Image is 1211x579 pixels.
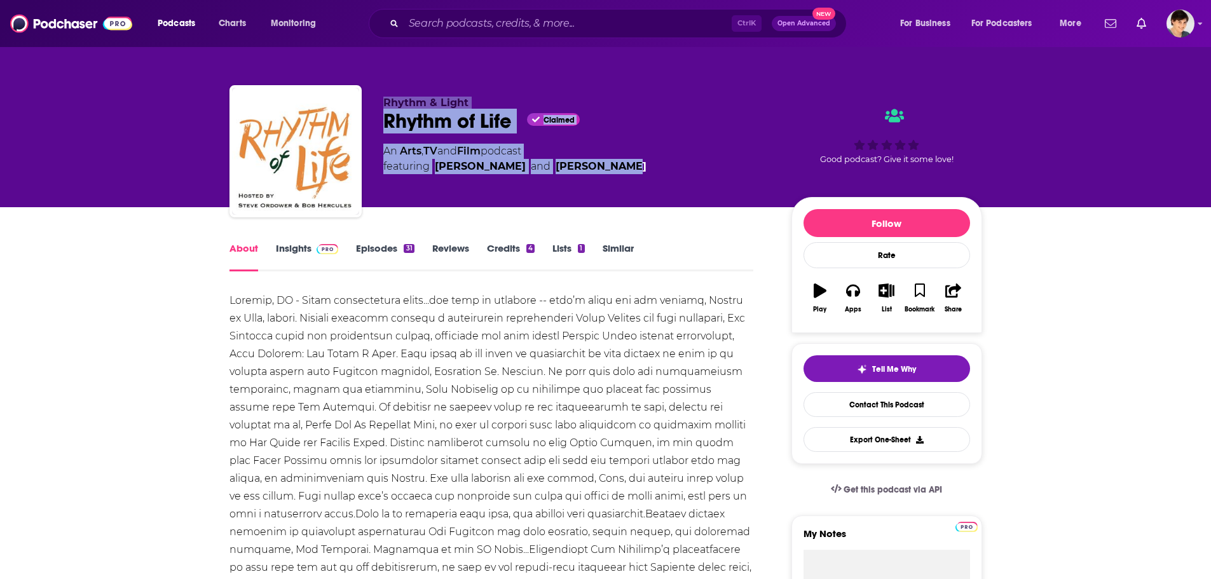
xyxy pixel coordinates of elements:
a: Reviews [432,242,469,271]
input: Search podcasts, credits, & more... [404,13,732,34]
span: Claimed [544,117,575,123]
button: Follow [804,209,970,237]
img: User Profile [1167,10,1194,37]
span: featuring [383,159,647,174]
span: Charts [219,15,246,32]
button: Show profile menu [1167,10,1194,37]
a: Show notifications dropdown [1100,13,1121,34]
a: Bob Hercules [556,159,647,174]
button: open menu [963,13,1051,34]
a: Contact This Podcast [804,392,970,417]
span: Good podcast? Give it some love! [820,154,954,164]
button: Play [804,275,837,321]
span: Logged in as bethwouldknow [1167,10,1194,37]
span: Tell Me Why [872,364,916,374]
button: open menu [149,13,212,34]
div: Search podcasts, credits, & more... [381,9,859,38]
a: Get this podcast via API [821,474,953,505]
span: Podcasts [158,15,195,32]
img: tell me why sparkle [857,364,867,374]
div: An podcast [383,144,647,174]
a: Pro website [955,520,978,532]
a: InsightsPodchaser Pro [276,242,339,271]
span: Ctrl K [732,15,762,32]
a: Film [457,145,481,157]
a: Charts [210,13,254,34]
button: open menu [1051,13,1097,34]
a: Episodes31 [356,242,414,271]
button: tell me why sparkleTell Me Why [804,355,970,382]
button: Apps [837,275,870,321]
a: Arts [400,145,421,157]
button: open menu [262,13,332,34]
div: 4 [526,244,535,253]
span: and [531,159,551,174]
label: My Notes [804,528,970,550]
span: , [421,145,423,157]
div: Apps [845,306,861,313]
div: 1 [578,244,584,253]
img: Rhythm of Life [232,88,359,215]
a: About [229,242,258,271]
a: Lists1 [552,242,584,271]
div: Rate [804,242,970,268]
div: Play [813,306,826,313]
button: List [870,275,903,321]
a: TV [423,145,437,157]
div: List [882,306,892,313]
div: Good podcast? Give it some love! [791,97,982,175]
div: Share [945,306,962,313]
span: Get this podcast via API [844,484,942,495]
a: Similar [603,242,634,271]
img: Podchaser Pro [317,244,339,254]
button: Open AdvancedNew [772,16,836,31]
span: For Business [900,15,950,32]
img: Podchaser - Follow, Share and Rate Podcasts [10,11,132,36]
a: Credits4 [487,242,535,271]
span: and [437,145,457,157]
a: Show notifications dropdown [1132,13,1151,34]
span: More [1060,15,1081,32]
span: For Podcasters [971,15,1032,32]
span: Monitoring [271,15,316,32]
div: 31 [404,244,414,253]
span: Open Advanced [777,20,830,27]
button: Bookmark [903,275,936,321]
button: open menu [891,13,966,34]
a: Steve Ordower [435,159,526,174]
button: Export One-Sheet [804,427,970,452]
img: Podchaser Pro [955,522,978,532]
button: Share [936,275,969,321]
span: Rhythm & Light [383,97,469,109]
span: New [812,8,835,20]
div: Bookmark [905,306,934,313]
